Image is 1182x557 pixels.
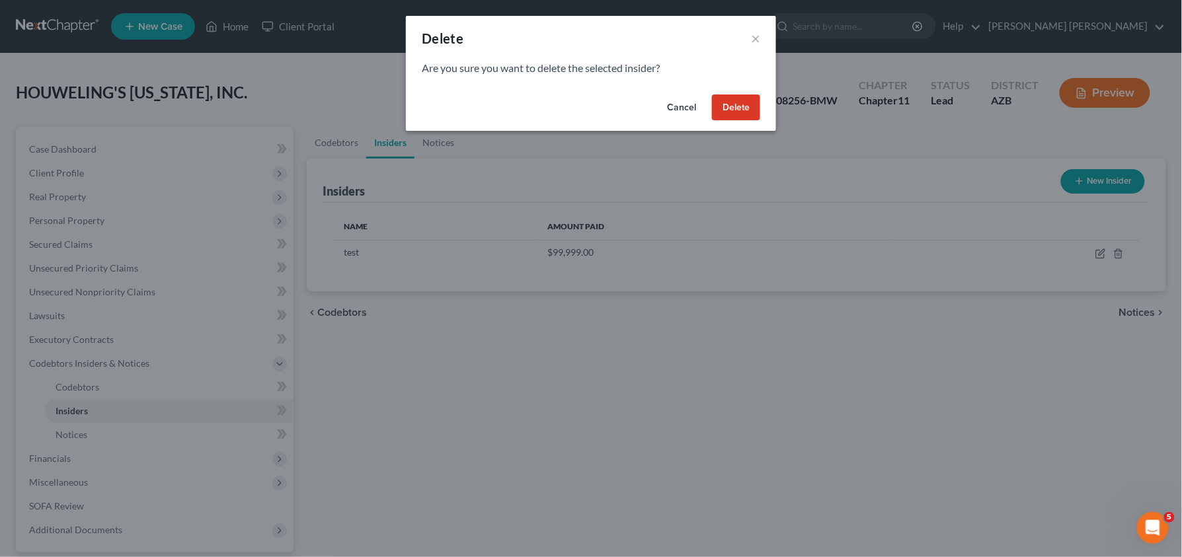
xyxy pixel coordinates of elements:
button: Delete [712,94,760,121]
button: Cancel [656,94,707,121]
button: × [751,30,760,46]
p: Are you sure you want to delete the selected insider? [422,61,760,76]
iframe: Intercom live chat [1137,512,1169,544]
span: 5 [1164,512,1175,523]
div: Delete [422,29,463,48]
